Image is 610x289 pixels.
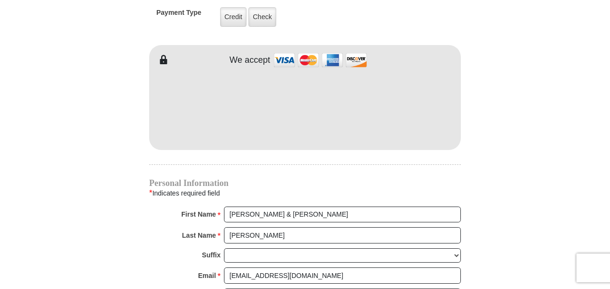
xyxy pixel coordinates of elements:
[149,187,461,199] div: Indicates required field
[149,179,461,187] h4: Personal Information
[156,9,201,22] h5: Payment Type
[272,50,368,70] img: credit cards accepted
[202,248,221,262] strong: Suffix
[198,269,216,282] strong: Email
[220,7,246,27] label: Credit
[248,7,276,27] label: Check
[182,229,216,242] strong: Last Name
[230,55,270,66] h4: We accept
[181,208,216,221] strong: First Name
